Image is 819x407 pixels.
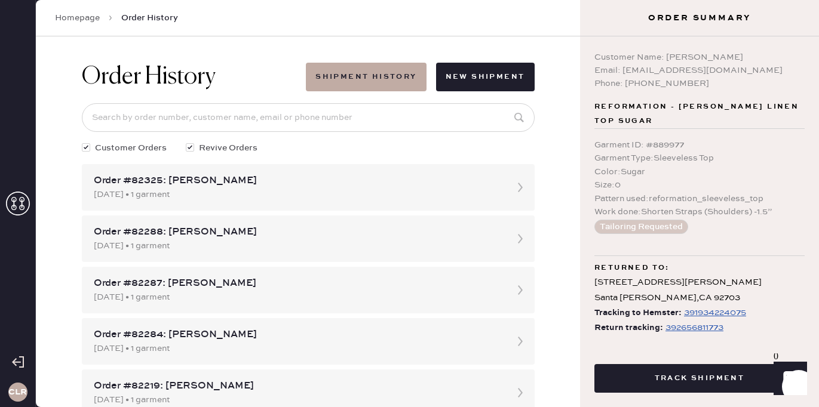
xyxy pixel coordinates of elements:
[436,63,535,91] button: New Shipment
[594,372,805,383] a: Track Shipment
[594,320,663,335] span: Return tracking:
[594,306,682,320] span: Tracking to Hemster:
[594,178,805,192] div: Size : 0
[94,342,501,355] div: [DATE] • 1 garment
[665,320,723,335] div: https://www.fedex.com/apps/fedextrack/?tracknumbers=392656811773&cntry_code=US
[94,291,501,304] div: [DATE] • 1 garment
[391,276,427,312] img: logo
[55,12,100,24] a: Homepage
[38,341,778,356] div: Shipment Summary
[38,217,102,233] td: 936575
[94,328,501,342] div: Order #82284: [PERSON_NAME]
[594,64,805,77] div: Email: [EMAIL_ADDRESS][DOMAIN_NAME]
[38,80,778,94] div: Packing slip
[594,165,805,178] div: Color : Sugar
[102,202,738,217] th: Description
[364,236,453,245] img: Logo
[38,370,778,384] div: Reformation Customer Love
[94,174,501,188] div: Order #82325: [PERSON_NAME]
[38,127,778,141] div: Customer information
[594,51,805,64] div: Customer Name: [PERSON_NAME]
[594,364,805,393] button: Track Shipment
[94,276,501,291] div: Order #82287: [PERSON_NAME]
[38,141,778,184] div: # 84906 Lily [PERSON_NAME] [EMAIL_ADDRESS][DOMAIN_NAME]
[95,141,167,155] span: Customer Orders
[594,205,805,218] div: Work done : Shorten Straps (Shoulders) -1.5”
[682,306,746,320] a: 391934224075
[82,103,535,132] input: Search by order number, customer name, email or phone number
[391,14,427,50] img: logo
[580,12,819,24] h3: Order Summary
[94,379,501,393] div: Order #82219: [PERSON_NAME]
[594,192,805,205] div: Pattern used : reformation_sleeveless_top
[306,63,426,91] button: Shipment History
[38,356,778,370] div: Shipment #106800
[121,12,178,24] span: Order History
[594,138,805,152] div: Garment ID : # 889977
[82,63,216,91] h1: Order History
[594,152,805,165] div: Garment Type : Sleeveless Top
[738,217,778,233] td: 1
[594,261,670,275] span: Returned to:
[738,202,778,217] th: QTY
[38,202,102,217] th: ID
[663,320,723,335] a: 392656811773
[94,239,501,252] div: [DATE] • 1 garment
[94,225,501,239] div: Order #82288: [PERSON_NAME]
[594,220,688,234] button: Tailoring Requested
[8,388,27,396] h3: CLR
[199,141,257,155] span: Revive Orders
[594,275,805,305] div: [STREET_ADDRESS][PERSON_NAME] Santa [PERSON_NAME] , CA 92703
[594,77,805,90] div: Phone: [PHONE_NUMBER]
[94,393,501,406] div: [DATE] • 1 garment
[762,353,814,405] iframe: Front Chat
[594,100,805,128] span: Reformation - [PERSON_NAME] Linen Top Sugar
[102,217,738,233] td: Sleeved Top - Reformation - Tagliatelle Denim Top [PERSON_NAME] - Size: 6
[38,94,778,109] div: Order # 82350
[94,188,501,201] div: [DATE] • 1 garment
[684,306,746,320] div: https://www.fedex.com/apps/fedextrack/?tracknumbers=391934224075&cntry_code=US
